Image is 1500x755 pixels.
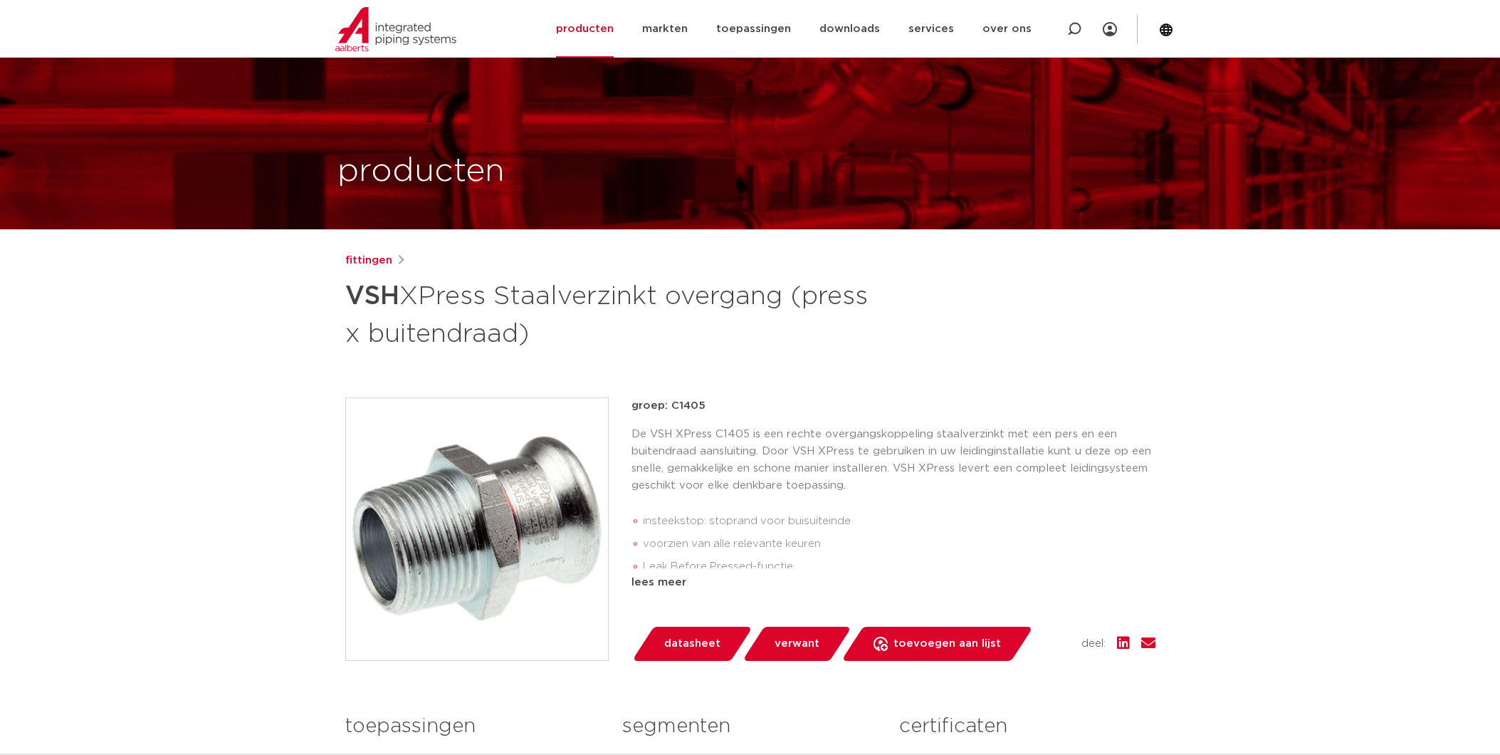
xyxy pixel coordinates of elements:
[643,556,1155,578] li: Leak Before Pressed-functie
[631,627,752,661] a: datasheet
[899,712,1155,741] h3: certificaten
[337,149,505,194] h1: producten
[345,712,601,741] h3: toepassingen
[631,574,1155,591] div: lees meer
[664,632,720,655] span: datasheet
[643,533,1155,556] li: voorzien van alle relevante keuren
[345,252,392,269] a: fittingen
[631,426,1155,494] p: De VSH XPress C1405 is een rechte overgangskoppeling staalverzinkt met een pers en een buitendraa...
[346,398,608,660] img: Product Image for VSH XPress Staalverzinkt overgang (press x buitendraad)
[345,275,880,352] h1: XPress Staalverzinkt overgang (press x buitendraad)
[631,397,1155,415] p: groep: C1405
[622,712,878,741] h3: segmenten
[893,632,1001,655] span: toevoegen aan lijst
[345,283,399,309] strong: VSH
[742,627,851,661] a: verwant
[1081,635,1106,652] span: deel:
[775,632,819,655] span: verwant
[643,510,1155,533] li: insteekstop: stoprand voor buisuiteinde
